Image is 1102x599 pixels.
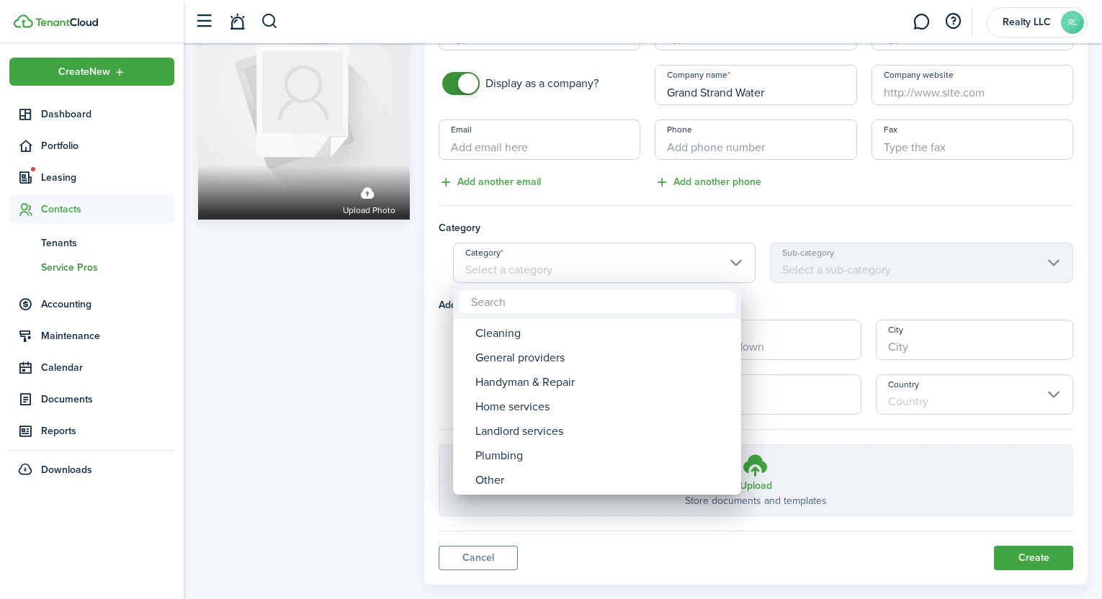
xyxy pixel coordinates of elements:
[475,346,730,370] div: General providers
[475,395,730,419] div: Home services
[453,319,741,495] mbsc-wheel: Category
[475,370,730,395] div: Handyman & Repair
[475,468,730,492] div: Other
[459,290,735,313] input: Search
[475,443,730,468] div: Plumbing
[475,419,730,443] div: Landlord services
[475,321,730,346] div: Cleaning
